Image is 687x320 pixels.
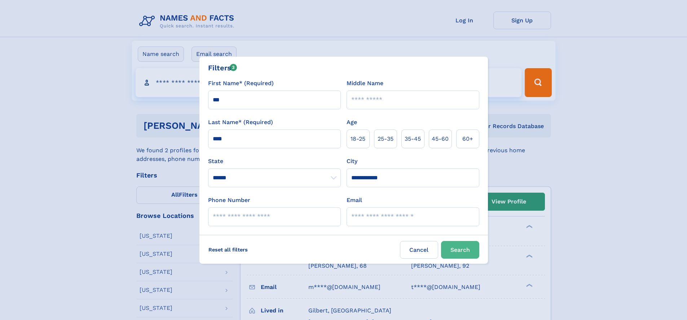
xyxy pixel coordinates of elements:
[347,79,383,88] label: Middle Name
[432,135,449,143] span: 45‑60
[208,118,273,127] label: Last Name* (Required)
[351,135,365,143] span: 18‑25
[347,196,362,205] label: Email
[347,118,357,127] label: Age
[208,79,274,88] label: First Name* (Required)
[462,135,473,143] span: 60+
[441,241,479,259] button: Search
[400,241,438,259] label: Cancel
[208,62,237,73] div: Filters
[405,135,421,143] span: 35‑45
[204,241,252,258] label: Reset all filters
[208,157,341,166] label: State
[378,135,393,143] span: 25‑35
[347,157,357,166] label: City
[208,196,250,205] label: Phone Number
